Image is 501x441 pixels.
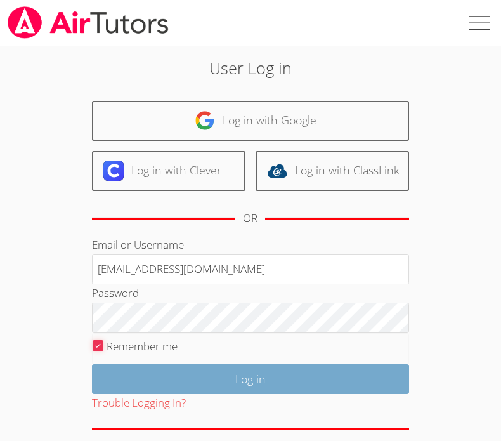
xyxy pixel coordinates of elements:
a: Log in with Clever [92,151,245,191]
div: OR [243,209,257,228]
img: clever-logo-6eab21bc6e7a338710f1a6ff85c0baf02591cd810cc4098c63d3a4b26e2feb20.svg [103,161,124,181]
a: Log in with ClassLink [256,151,409,191]
img: airtutors_banner-c4298cdbf04f3fff15de1276eac7730deb9818008684d7c2e4769d2f7ddbe033.png [6,6,170,39]
label: Email or Username [92,237,184,252]
button: Trouble Logging In? [92,394,186,412]
label: Password [92,286,139,300]
img: google-logo-50288ca7cdecda66e5e0955fdab243c47b7ad437acaf1139b6f446037453330a.svg [195,110,215,131]
label: Remember me [107,339,178,353]
input: Log in [92,364,409,394]
img: classlink-logo-d6bb404cc1216ec64c9a2012d9dc4662098be43eaf13dc465df04b49fa7ab582.svg [267,161,287,181]
h2: User Log in [70,56,431,80]
a: Log in with Google [92,101,409,141]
